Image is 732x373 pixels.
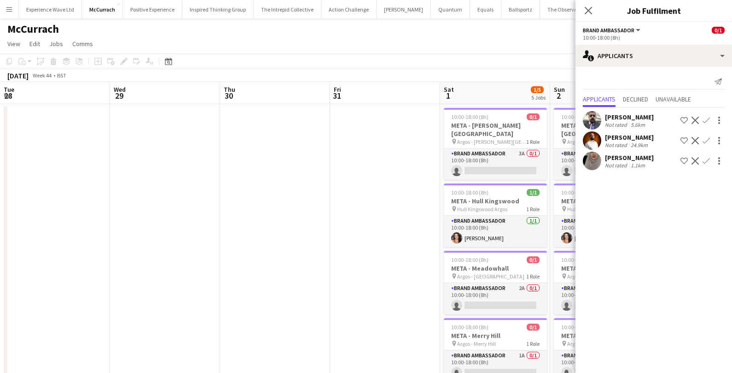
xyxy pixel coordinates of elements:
div: Applicants [575,45,732,67]
span: 10:00-18:00 (8h) [451,256,488,263]
span: Comms [72,40,93,48]
button: Experience Wave Ltd [19,0,82,18]
div: 24.9km [629,142,650,148]
span: 1 Role [526,206,540,213]
span: Sun [554,85,565,94]
span: Brand Ambassador [583,27,634,34]
h3: META - [PERSON_NAME][GEOGRAPHIC_DATA] [444,121,547,138]
a: Jobs [46,38,67,50]
span: Tue [4,85,14,94]
h3: META - [PERSON_NAME][GEOGRAPHIC_DATA] [554,121,657,138]
span: Unavailable [656,96,691,102]
div: [PERSON_NAME] [605,113,654,121]
span: Argos - Merry Hill [457,340,496,347]
button: Positive Experience [123,0,182,18]
button: Action Challenge [321,0,377,18]
span: Argos - [PERSON_NAME][GEOGRAPHIC_DATA] [457,138,526,145]
span: 1 Role [526,273,540,280]
h1: McCurrach [7,22,59,36]
app-card-role: Brand Ambassador4A0/110:00-16:00 (6h) [554,148,657,180]
span: Argos - [GEOGRAPHIC_DATA] [567,273,634,280]
span: 10:00-18:00 (8h) [451,189,488,196]
span: 30 [222,90,235,101]
span: Declined [623,96,648,102]
div: 10:00-18:00 (8h) [583,34,725,41]
button: Inspired Thinking Group [182,0,254,18]
span: 10:00-16:00 (6h) [561,324,598,331]
app-card-role: Brand Ambassador1/110:00-16:00 (6h)[PERSON_NAME] [554,216,657,247]
app-card-role: Brand Ambassador1A0/110:00-16:00 (6h) [554,283,657,314]
span: 29 [112,90,126,101]
span: Jobs [49,40,63,48]
span: 1 Role [526,340,540,347]
span: 0/1 [527,256,540,263]
button: Quantum [431,0,470,18]
div: [PERSON_NAME] [605,133,654,142]
a: View [4,38,24,50]
span: 28 [2,90,14,101]
button: The Observer [540,0,587,18]
h3: META - Meadowhall [554,264,657,272]
span: Wed [114,85,126,94]
span: Argos - [GEOGRAPHIC_DATA] [457,273,524,280]
span: Sat [444,85,454,94]
h3: META - Meadowhall [444,264,547,272]
app-job-card: 10:00-16:00 (6h)0/1META - Meadowhall Argos - [GEOGRAPHIC_DATA]1 RoleBrand Ambassador1A0/110:00-16... [554,251,657,314]
span: 10:00-16:00 (6h) [561,256,598,263]
app-job-card: 10:00-16:00 (6h)1/1META - Hull Kingswood Hull Kingswood Argos1 RoleBrand Ambassador1/110:00-16:00... [554,184,657,247]
span: Hull Kingswood Argos [457,206,507,213]
button: Equals [470,0,501,18]
span: 1 [442,90,454,101]
span: 0/1 [712,27,725,34]
div: 5.6km [629,121,647,128]
span: 2 [552,90,565,101]
button: McCurrach [82,0,123,18]
span: Argos - [PERSON_NAME][GEOGRAPHIC_DATA] [567,138,636,145]
div: [DATE] [7,71,29,80]
span: 1/5 [531,86,544,93]
div: [PERSON_NAME] [605,154,654,162]
button: The Intrepid Collective [254,0,321,18]
h3: META - Hull Kingswood [444,197,547,205]
h3: META - Merry Hill [554,332,657,340]
span: Argos - Merry Hill [567,340,606,347]
span: 10:00-16:00 (6h) [561,113,598,120]
div: Not rated [605,121,629,128]
span: 31 [332,90,341,101]
div: 5 Jobs [531,94,546,101]
div: BST [57,72,66,79]
span: 10:00-18:00 (8h) [451,324,488,331]
span: Hull Kingswood Argos [567,206,617,213]
span: Thu [224,85,235,94]
div: 1.1km [629,162,647,169]
span: 1 Role [526,138,540,145]
app-job-card: 10:00-16:00 (6h)0/1META - [PERSON_NAME][GEOGRAPHIC_DATA] Argos - [PERSON_NAME][GEOGRAPHIC_DATA]1 ... [554,108,657,180]
h3: Job Fulfilment [575,5,732,17]
span: View [7,40,20,48]
span: 0/1 [527,324,540,331]
app-job-card: 10:00-18:00 (8h)1/1META - Hull Kingswood Hull Kingswood Argos1 RoleBrand Ambassador1/110:00-18:00... [444,184,547,247]
a: Comms [69,38,97,50]
span: 10:00-18:00 (8h) [451,113,488,120]
span: Edit [29,40,40,48]
button: Brand Ambassador [583,27,642,34]
app-job-card: 10:00-18:00 (8h)0/1META - Meadowhall Argos - [GEOGRAPHIC_DATA]1 RoleBrand Ambassador2A0/110:00-18... [444,251,547,314]
span: Applicants [583,96,616,102]
span: Fri [334,85,341,94]
app-card-role: Brand Ambassador3A0/110:00-18:00 (8h) [444,148,547,180]
div: Not rated [605,142,629,148]
div: Not rated [605,162,629,169]
h3: META - Merry Hill [444,332,547,340]
app-card-role: Brand Ambassador2A0/110:00-18:00 (8h) [444,283,547,314]
app-job-card: 10:00-18:00 (8h)0/1META - [PERSON_NAME][GEOGRAPHIC_DATA] Argos - [PERSON_NAME][GEOGRAPHIC_DATA]1 ... [444,108,547,180]
h3: META - Hull Kingswood [554,197,657,205]
button: Ballsportz [501,0,540,18]
span: 10:00-16:00 (6h) [561,189,598,196]
button: [PERSON_NAME] [377,0,431,18]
